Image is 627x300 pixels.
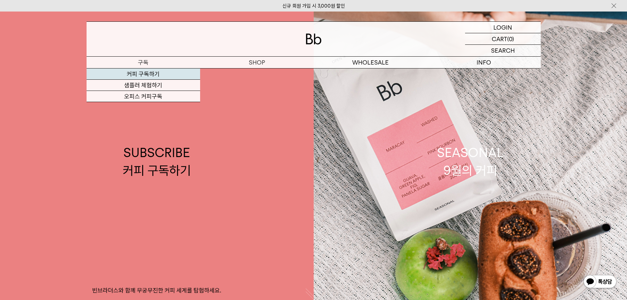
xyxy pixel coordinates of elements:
[465,33,541,45] a: CART (0)
[282,3,345,9] a: 신규 회원 가입 시 3,000원 할인
[493,22,512,33] p: LOGIN
[427,57,541,68] p: INFO
[491,45,515,56] p: SEARCH
[465,22,541,33] a: LOGIN
[314,57,427,68] p: WHOLESALE
[87,68,200,80] a: 커피 구독하기
[492,33,507,44] p: CART
[123,144,191,179] div: SUBSCRIBE 커피 구독하기
[87,91,200,102] a: 오피스 커피구독
[87,57,200,68] a: 구독
[507,33,514,44] p: (0)
[437,144,504,179] div: SEASONAL 9월의 커피
[583,274,617,290] img: 카카오톡 채널 1:1 채팅 버튼
[87,80,200,91] a: 샘플러 체험하기
[200,57,314,68] a: SHOP
[306,34,322,44] img: 로고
